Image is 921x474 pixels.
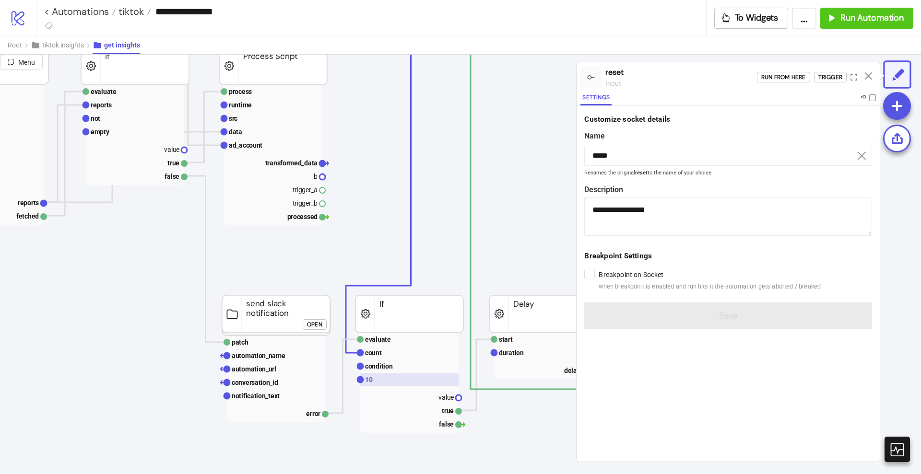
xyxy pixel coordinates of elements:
text: src [229,115,237,122]
div: reset [605,66,757,78]
text: evaluate [91,88,117,95]
span: tiktok [116,5,144,18]
text: transformed_data [265,159,318,167]
div: Run from here [761,72,806,83]
button: Run Automation [820,8,913,29]
label: Breakpoint on Socket [599,269,821,291]
text: notification_text [232,392,280,400]
text: data [229,128,242,136]
text: start [499,335,513,343]
text: runtime [229,101,252,109]
a: < Automations [44,7,116,16]
text: not [91,115,100,122]
span: radius-bottomright [8,58,14,65]
small: Renames the original to the name of your choice [584,170,872,176]
label: Description [584,184,872,196]
div: Customize socket details [584,114,872,125]
text: b [314,173,318,180]
span: Menu [18,58,35,66]
button: Root [8,36,31,54]
text: value [438,393,454,401]
text: 10 [365,376,373,383]
div: Open [307,319,322,330]
span: To Widgets [735,12,779,23]
div: input [605,78,757,89]
span: Run Automation [840,12,904,23]
button: To Widgets [714,8,789,29]
a: tiktok [116,7,151,16]
div: Trigger [818,72,842,83]
text: ad_account [229,141,262,149]
button: tiktok insights [31,36,93,54]
text: patch [232,338,248,346]
button: Settings [580,92,612,105]
button: get insights [93,36,140,54]
text: count [365,349,382,357]
text: reports [91,101,112,109]
span: get insights [104,41,140,49]
button: Open [303,319,327,330]
text: process [229,88,252,95]
button: ... [792,8,816,29]
span: Root [8,41,22,49]
text: evaluate [365,335,391,343]
b: reset [635,170,648,176]
text: duration [499,349,524,357]
button: Trigger [814,72,847,82]
span: when breakpoint is enabled and run hits it the automation gets aborted / breaked [599,282,821,291]
text: automation_name [232,352,285,359]
text: automation_url [232,365,276,373]
span: expand [850,74,857,81]
text: reports [18,199,39,207]
text: condition [365,362,393,370]
span: tiktok insights [42,41,84,49]
text: value [164,146,179,153]
text: empty [91,128,110,136]
div: Breakpoint Settings [584,250,872,262]
button: Run from here [757,72,810,82]
text: conversation_id [232,379,278,386]
label: Name [584,130,872,142]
